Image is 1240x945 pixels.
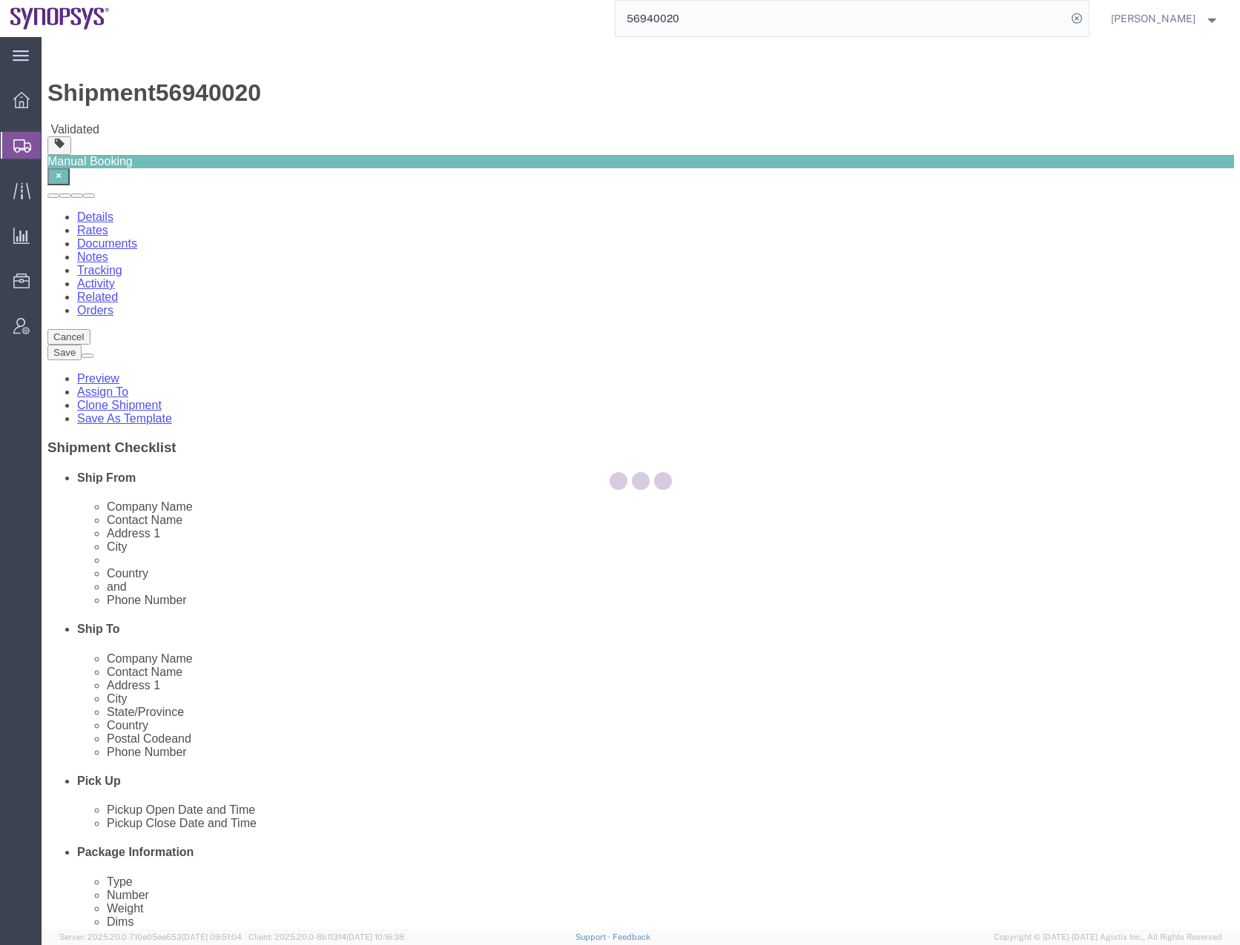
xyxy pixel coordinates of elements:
span: Client: 2025.20.0-8b113f4 [248,932,404,941]
span: Copyright © [DATE]-[DATE] Agistix Inc., All Rights Reserved [994,931,1222,944]
span: Rafael Chacon [1111,10,1196,27]
span: [DATE] 10:16:38 [346,932,404,941]
a: Support [576,932,613,941]
span: Server: 2025.20.0-710e05ee653 [59,932,242,941]
span: [DATE] 09:51:04 [182,932,242,941]
button: [PERSON_NAME] [1110,10,1220,27]
img: logo [10,7,110,30]
input: Search for shipment number, reference number [616,1,1066,36]
a: Feedback [613,932,650,941]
